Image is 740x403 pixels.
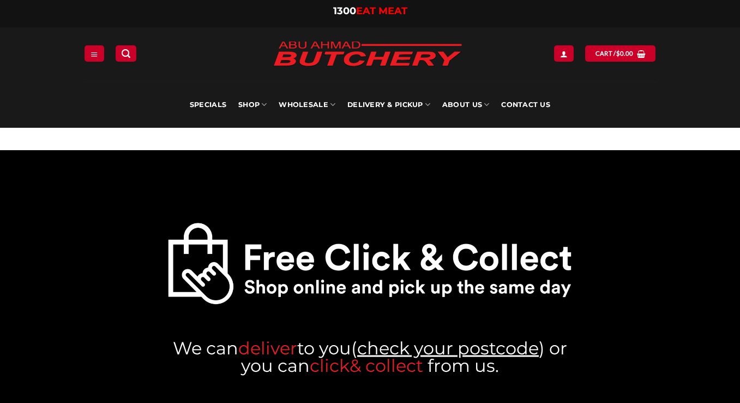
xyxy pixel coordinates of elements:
[238,337,297,358] span: deliver
[356,5,407,17] span: EAT MEAT
[350,354,406,376] a: & colle
[501,82,550,128] a: Contact Us
[310,354,350,376] a: click
[238,82,267,128] a: SHOP
[554,45,574,61] a: Login
[333,5,407,17] a: 1300EAT MEAT
[238,337,351,358] a: deliverto you
[333,5,356,17] span: 1300
[279,82,335,128] a: Wholesale
[442,82,489,128] a: About Us
[167,339,573,374] h3: We can ( ) or you can from us.
[167,221,573,305] a: Abu-Ahmad-Butchery-Sydney-Online-Halal-Butcher-click and collect your meat punchbowl
[406,354,423,376] a: ct
[347,82,430,128] a: Delivery & Pickup
[190,82,226,128] a: Specials
[167,221,573,305] img: Abu Ahmad Butchery Punchbowl
[357,337,539,358] a: check your postcode
[616,49,620,58] span: $
[595,49,634,58] span: Cart /
[585,45,655,61] a: View cart
[616,50,634,57] bdi: 0.00
[264,34,471,75] img: Abu Ahmad Butchery
[85,45,104,61] a: Menu
[116,45,136,61] a: Search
